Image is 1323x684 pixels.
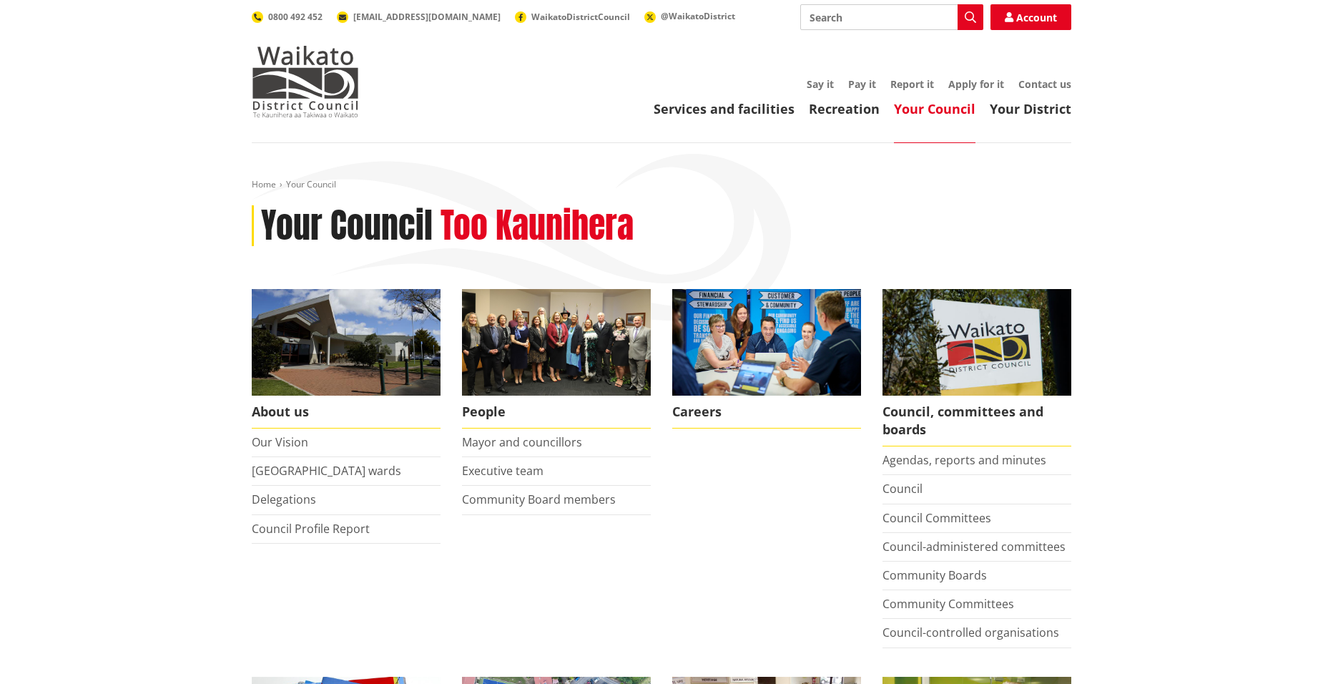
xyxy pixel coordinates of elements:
[252,289,441,396] img: WDC Building 0015
[1018,77,1071,91] a: Contact us
[654,100,795,117] a: Services and facilities
[252,11,323,23] a: 0800 492 452
[462,396,651,429] span: People
[268,11,323,23] span: 0800 492 452
[462,434,582,450] a: Mayor and councillors
[990,4,1071,30] a: Account
[515,11,630,23] a: WaikatoDistrictCouncil
[531,11,630,23] span: WaikatoDistrictCouncil
[252,492,316,507] a: Delegations
[890,77,934,91] a: Report it
[252,463,401,479] a: [GEOGRAPHIC_DATA] wards
[252,434,308,450] a: Our Vision
[462,289,651,396] img: 2022 Council
[462,492,616,507] a: Community Board members
[882,289,1071,446] a: Waikato-District-Council-sign Council, committees and boards
[252,521,370,537] a: Council Profile Report
[882,452,1046,468] a: Agendas, reports and minutes
[672,396,861,429] span: Careers
[882,481,923,497] a: Council
[672,289,861,429] a: Careers
[848,77,876,91] a: Pay it
[441,205,634,247] h2: Too Kaunihera
[644,10,735,22] a: @WaikatoDistrict
[990,100,1071,117] a: Your District
[882,625,1059,640] a: Council-controlled organisations
[252,396,441,429] span: About us
[252,179,1071,191] nav: breadcrumb
[462,289,651,429] a: 2022 Council People
[462,463,544,479] a: Executive team
[809,100,880,117] a: Recreation
[337,11,501,23] a: [EMAIL_ADDRESS][DOMAIN_NAME]
[882,596,1014,612] a: Community Committees
[882,289,1071,396] img: Waikato-District-Council-sign
[882,510,991,526] a: Council Committees
[948,77,1004,91] a: Apply for it
[252,178,276,190] a: Home
[252,46,359,117] img: Waikato District Council - Te Kaunihera aa Takiwaa o Waikato
[882,539,1066,554] a: Council-administered committees
[261,205,433,247] h1: Your Council
[800,4,983,30] input: Search input
[882,396,1071,446] span: Council, committees and boards
[807,77,834,91] a: Say it
[286,178,336,190] span: Your Council
[894,100,975,117] a: Your Council
[661,10,735,22] span: @WaikatoDistrict
[882,567,987,583] a: Community Boards
[252,289,441,429] a: WDC Building 0015 About us
[353,11,501,23] span: [EMAIL_ADDRESS][DOMAIN_NAME]
[672,289,861,396] img: Office staff in meeting - Career page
